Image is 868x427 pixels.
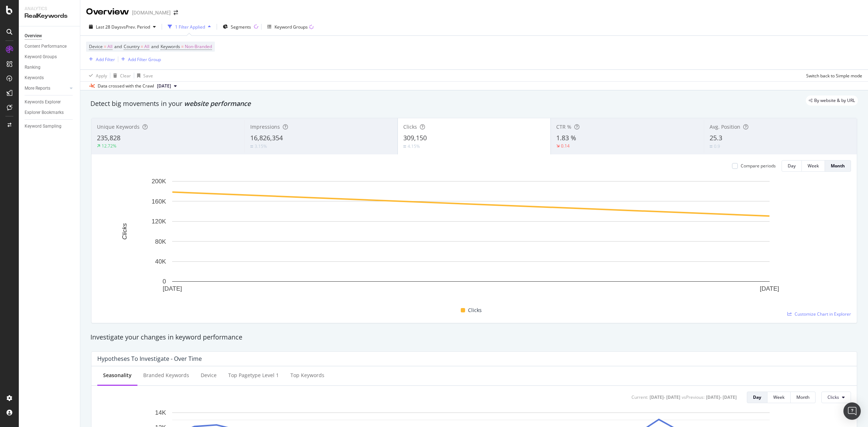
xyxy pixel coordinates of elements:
a: Overview [25,32,75,40]
span: Avg. Position [710,123,740,130]
button: [DATE] [154,82,180,90]
span: Impressions [250,123,280,130]
button: Clear [110,70,131,81]
div: Top pagetype Level 1 [228,372,279,379]
div: Hypotheses to Investigate - Over Time [97,355,202,362]
div: Add Filter [96,56,115,63]
div: 12.72% [102,143,116,149]
div: Ranking [25,64,41,71]
span: Customize Chart in Explorer [795,311,851,317]
div: Keywords Explorer [25,98,61,106]
div: Keywords [25,74,44,82]
span: = [141,43,143,50]
text: 120K [152,218,166,225]
button: Month [791,392,816,403]
span: Unique Keywords [97,123,140,130]
span: = [104,43,106,50]
div: Device [201,372,217,379]
span: Device [89,43,103,50]
a: More Reports [25,85,68,92]
div: Content Performance [25,43,67,50]
div: legacy label [806,95,858,106]
div: Seasonality [103,372,132,379]
a: Customize Chart in Explorer [787,311,851,317]
div: Open Intercom Messenger [843,402,861,420]
img: Equal [250,145,253,148]
span: and [114,43,122,50]
span: All [144,42,149,52]
text: [DATE] [760,285,779,292]
div: Keyword Groups [25,53,57,61]
span: Clicks [403,123,417,130]
div: Top Keywords [290,372,324,379]
div: 4.15% [408,143,420,149]
div: arrow-right-arrow-left [174,10,178,15]
span: 235,828 [97,133,120,142]
span: 16,826,354 [250,133,283,142]
div: [DOMAIN_NAME] [132,9,171,16]
div: Week [773,394,784,400]
text: 40K [155,258,166,265]
div: 0.14 [561,143,570,149]
div: Branded Keywords [143,372,189,379]
a: Explorer Bookmarks [25,109,75,116]
button: Switch back to Simple mode [803,70,862,81]
button: Month [825,160,851,172]
button: Segments [220,21,254,33]
div: Month [831,163,845,169]
div: vs Previous : [682,394,705,400]
div: RealKeywords [25,12,74,20]
svg: A chart. [97,178,844,303]
span: = [181,43,184,50]
button: Last 28 DaysvsPrev. Period [86,21,159,33]
span: All [107,42,112,52]
div: Analytics [25,6,74,12]
div: Keyword Sampling [25,123,61,130]
button: Day [747,392,767,403]
span: Segments [231,24,251,30]
button: Save [134,70,153,81]
text: 80K [155,238,166,245]
span: 1.83 % [556,133,576,142]
span: Keywords [161,43,180,50]
div: Investigate your changes in keyword performance [90,333,858,342]
button: Week [767,392,791,403]
div: Week [808,163,819,169]
div: Compare periods [741,163,776,169]
a: Keywords Explorer [25,98,75,106]
div: Day [753,394,761,400]
div: 3.15% [255,143,267,149]
button: Week [802,160,825,172]
div: Day [788,163,796,169]
button: 1 Filter Applied [165,21,214,33]
div: Add Filter Group [128,56,161,63]
div: Keyword Groups [275,24,308,30]
span: Country [124,43,140,50]
text: [DATE] [163,285,182,292]
button: Add Filter [86,55,115,64]
div: Explorer Bookmarks [25,109,64,116]
text: 0 [163,278,166,285]
button: Day [782,160,802,172]
button: Clicks [821,392,851,403]
div: Overview [86,6,129,18]
div: 1 Filter Applied [175,24,205,30]
text: 200K [152,178,166,185]
span: By website & by URL [814,98,855,103]
a: Keywords [25,74,75,82]
div: Data crossed with the Crawl [98,83,154,89]
span: Clicks [827,394,839,400]
span: 2025 Sep. 5th [157,83,171,89]
div: Month [796,394,809,400]
div: [DATE] - [DATE] [650,394,680,400]
div: Current: [631,394,648,400]
span: Clicks [468,306,482,315]
div: [DATE] - [DATE] [706,394,737,400]
button: Keyword Groups [264,21,316,33]
a: Keyword Groups [25,53,75,61]
text: 160K [152,198,166,205]
div: More Reports [25,85,50,92]
span: 25.3 [710,133,722,142]
text: 14K [155,409,166,416]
